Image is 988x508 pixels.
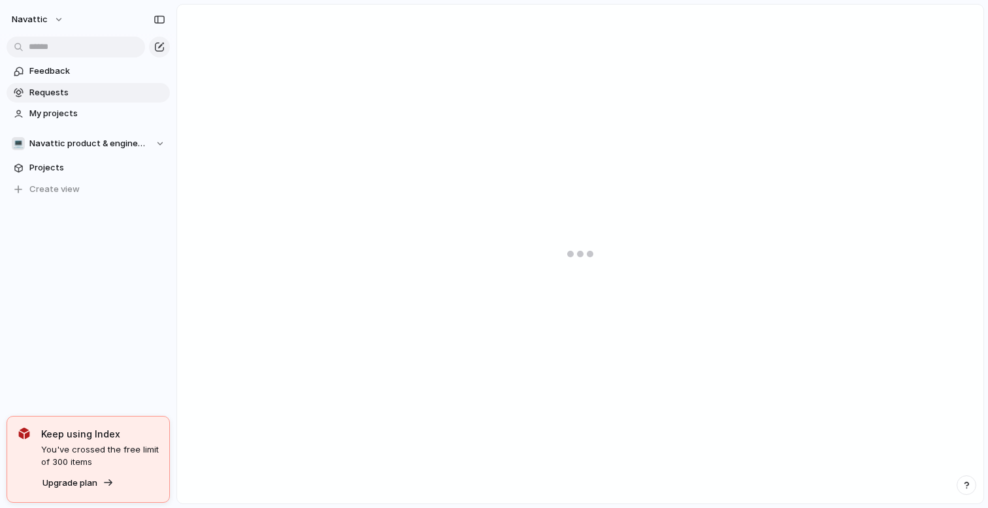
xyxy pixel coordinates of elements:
span: Create view [29,183,80,196]
button: Upgrade plan [39,474,118,492]
button: 💻Navattic product & engineering [7,134,170,153]
span: Upgrade plan [42,477,97,490]
span: Navattic product & engineering [29,137,149,150]
a: Projects [7,158,170,178]
button: Create view [7,180,170,199]
a: My projects [7,104,170,123]
span: Feedback [29,65,165,78]
span: You've crossed the free limit of 300 items [41,443,159,469]
span: Projects [29,161,165,174]
span: Requests [29,86,165,99]
span: navattic [12,13,48,26]
span: My projects [29,107,165,120]
span: Keep using Index [41,427,159,441]
div: 💻 [12,137,25,150]
a: Feedback [7,61,170,81]
button: navattic [6,9,71,30]
a: Requests [7,83,170,103]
